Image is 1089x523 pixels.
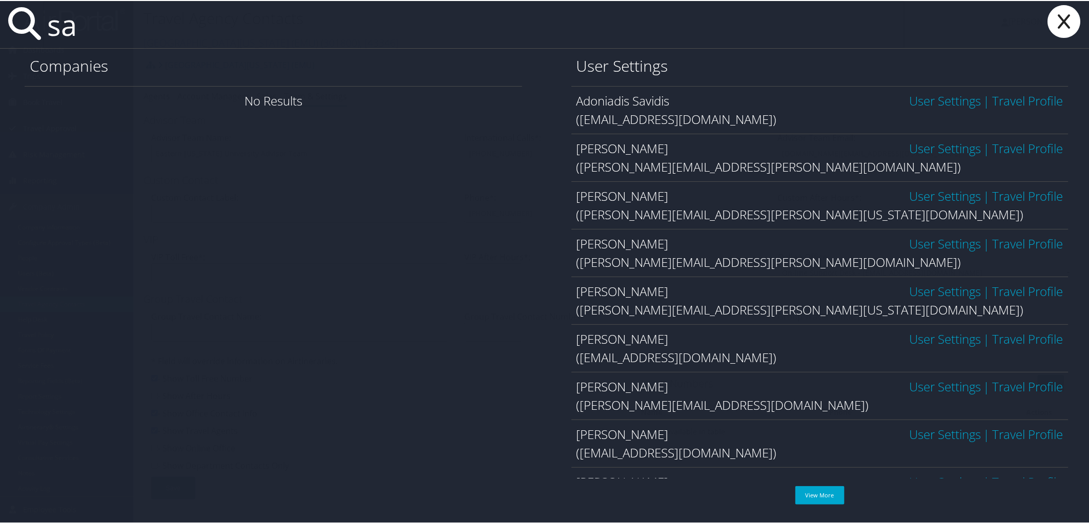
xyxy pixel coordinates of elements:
div: ([PERSON_NAME][EMAIL_ADDRESS][PERSON_NAME][DOMAIN_NAME]) [577,157,1064,175]
a: View OBT Profile [993,186,1063,203]
span: [PERSON_NAME] [577,425,669,442]
span: | [981,282,993,299]
span: | [981,425,993,442]
span: | [981,377,993,394]
a: User Settings [909,472,981,489]
div: ([EMAIL_ADDRESS][DOMAIN_NAME]) [577,347,1064,366]
span: [PERSON_NAME] [577,377,669,394]
span: Adoniadis Savidis [577,91,670,108]
span: [PERSON_NAME] [577,472,669,489]
div: ([PERSON_NAME][EMAIL_ADDRESS][PERSON_NAME][US_STATE][DOMAIN_NAME]) [577,300,1064,318]
a: View OBT Profile [993,425,1063,442]
div: ([EMAIL_ADDRESS][DOMAIN_NAME]) [577,109,1064,128]
span: [PERSON_NAME] [577,234,669,251]
span: [PERSON_NAME] [577,282,669,299]
div: ([PERSON_NAME][EMAIL_ADDRESS][DOMAIN_NAME]) [577,395,1064,413]
h1: Companies [30,54,517,76]
a: View More [795,485,845,504]
span: | [981,329,993,346]
div: ([PERSON_NAME][EMAIL_ADDRESS][PERSON_NAME][US_STATE][DOMAIN_NAME]) [577,204,1064,223]
a: View OBT Profile [993,329,1063,346]
a: User Settings [909,139,981,156]
span: | [981,139,993,156]
a: User Settings [909,425,981,442]
a: User Settings [909,377,981,394]
div: No Results [25,85,522,114]
a: View OBT Profile [993,472,1063,489]
a: User Settings [909,329,981,346]
h1: User Settings [577,54,1064,76]
span: | [981,472,993,489]
span: | [981,234,993,251]
a: View OBT Profile [993,282,1063,299]
div: ([EMAIL_ADDRESS][DOMAIN_NAME]) [577,443,1064,461]
span: | [981,186,993,203]
div: ([PERSON_NAME][EMAIL_ADDRESS][PERSON_NAME][DOMAIN_NAME]) [577,252,1064,270]
span: [PERSON_NAME] [577,139,669,156]
a: View OBT Profile [993,91,1063,108]
a: View OBT Profile [993,377,1063,394]
a: User Settings [909,186,981,203]
span: [PERSON_NAME] [577,329,669,346]
span: | [981,91,993,108]
a: View OBT Profile [993,139,1063,156]
span: [PERSON_NAME] [577,186,669,203]
a: View OBT Profile [993,234,1063,251]
a: User Settings [909,282,981,299]
a: User Settings [909,91,981,108]
a: User Settings [909,234,981,251]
